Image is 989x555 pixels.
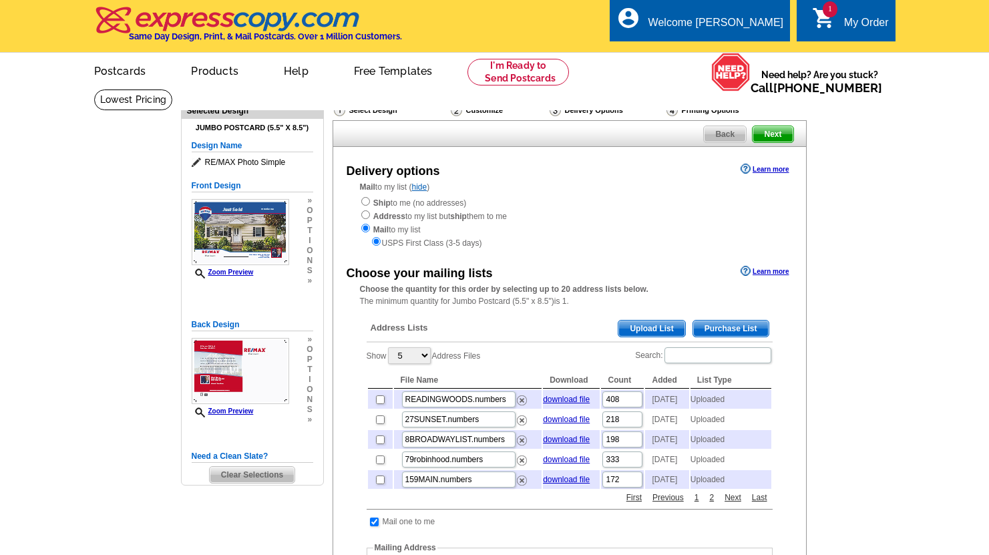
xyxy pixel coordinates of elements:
[307,355,313,365] span: p
[307,226,313,236] span: t
[711,53,751,91] img: help
[543,395,590,404] a: download file
[690,410,771,429] td: Uploaded
[645,410,688,429] td: [DATE]
[307,236,313,246] span: i
[703,126,747,143] a: Back
[664,347,771,363] input: Search:
[192,268,254,276] a: Zoom Preview
[307,206,313,216] span: o
[691,492,703,504] a: 1
[182,104,323,117] div: Selected Design
[706,492,717,504] a: 2
[693,321,769,337] span: Purchase List
[307,415,313,425] span: »
[751,81,882,95] span: Call
[307,385,313,395] span: o
[517,435,527,445] img: delete.png
[192,450,313,463] h5: Need a Clean Slate?
[666,104,678,116] img: Printing Options & Summary
[192,199,289,265] img: small-thumb.jpg
[649,492,687,504] a: Previous
[721,492,745,504] a: Next
[360,182,375,192] strong: Mail
[801,513,989,555] iframe: LiveChat chat widget
[334,104,345,116] img: Select Design
[210,467,294,483] span: Clear Selections
[704,126,746,142] span: Back
[517,393,527,402] a: Remove this list
[307,365,313,375] span: t
[749,492,771,504] a: Last
[373,212,405,221] strong: Address
[823,1,837,17] span: 1
[360,236,779,249] div: USPS First Class (3-5 days)
[307,216,313,226] span: p
[394,372,542,389] th: File Name
[333,104,449,120] div: Select Design
[192,124,313,132] h4: Jumbo Postcard (5.5" x 8.5")
[517,395,527,405] img: delete.png
[333,181,806,249] div: to my list ( )
[753,126,793,142] span: Next
[360,196,779,249] div: to me (no addresses) to my list but them to me to my list
[262,54,330,85] a: Help
[517,476,527,486] img: delete.png
[307,375,313,385] span: i
[618,321,684,337] span: Upload List
[307,256,313,266] span: n
[812,6,836,30] i: shopping_cart
[543,455,590,464] a: download file
[690,450,771,469] td: Uploaded
[170,54,260,85] a: Products
[601,372,644,389] th: Count
[543,475,590,484] a: download file
[94,16,402,41] a: Same Day Design, Print, & Mail Postcards. Over 1 Million Customers.
[388,347,431,364] select: ShowAddress Files
[373,542,437,554] legend: Mailing Address
[517,455,527,466] img: delete.png
[751,68,889,95] span: Need help? Are you stuck?
[543,415,590,424] a: download file
[517,413,527,422] a: Remove this list
[741,164,789,174] a: Learn more
[690,430,771,449] td: Uploaded
[517,433,527,442] a: Remove this list
[192,140,313,152] h5: Design Name
[451,104,462,116] img: Customize
[373,225,389,234] strong: Mail
[192,338,289,404] img: small-thumb.jpg
[665,104,784,117] div: Printing Options
[623,492,645,504] a: First
[741,266,789,276] a: Learn more
[333,283,806,307] div: The minimum quantity for Jumbo Postcard (5.5" x 8.5")is 1.
[307,345,313,355] span: o
[543,372,600,389] th: Download
[307,196,313,206] span: »
[773,81,882,95] a: [PHONE_NUMBER]
[648,17,783,35] div: Welcome [PERSON_NAME]
[192,319,313,331] h5: Back Design
[192,156,313,169] span: RE/MAX Photo Simple
[645,372,688,389] th: Added
[690,470,771,489] td: Uploaded
[548,104,665,120] div: Delivery Options
[371,322,428,334] span: Address Lists
[192,180,313,192] h5: Front Design
[690,372,771,389] th: List Type
[347,264,493,283] div: Choose your mailing lists
[635,346,772,365] label: Search:
[517,473,527,482] a: Remove this list
[307,395,313,405] span: n
[333,54,454,85] a: Free Templates
[645,450,688,469] td: [DATE]
[307,266,313,276] span: s
[73,54,168,85] a: Postcards
[412,182,427,192] a: hide
[517,453,527,462] a: Remove this list
[450,212,467,221] strong: ship
[307,335,313,345] span: »
[307,276,313,286] span: »
[367,346,481,365] label: Show Address Files
[690,390,771,409] td: Uploaded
